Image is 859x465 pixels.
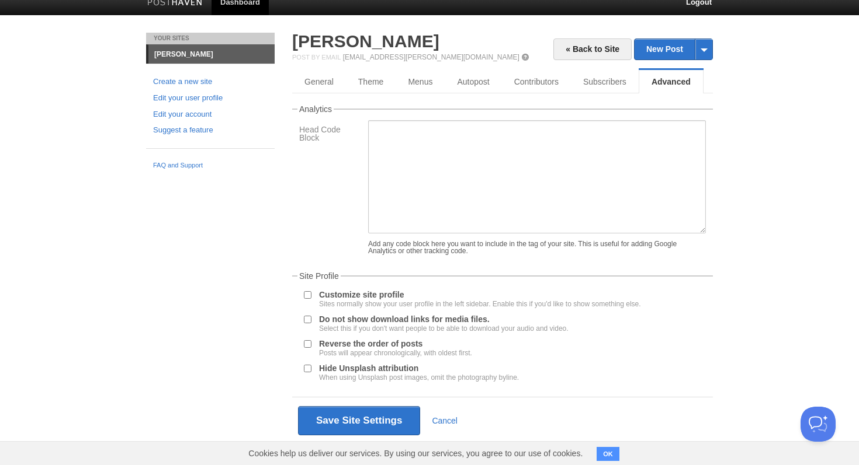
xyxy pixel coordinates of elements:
[502,70,571,93] a: Contributors
[597,447,619,461] button: OK
[319,315,569,332] label: Do not show download links for media files.
[553,39,632,60] a: « Back to Site
[319,374,519,381] div: When using Unsplash post images, omit the photography byline.
[292,32,439,51] a: [PERSON_NAME]
[319,300,641,307] div: Sites normally show your user profile in the left sidebar. Enable this if you'd like to show some...
[346,70,396,93] a: Theme
[368,240,706,254] div: Add any code block here you want to include in the tag of your site. This is useful for adding Go...
[432,416,458,425] a: Cancel
[153,160,268,171] a: FAQ and Support
[801,407,836,442] iframe: Help Scout Beacon - Open
[298,406,420,435] button: Save Site Settings
[639,70,704,93] a: Advanced
[319,364,519,381] label: Hide Unsplash attribution
[297,105,334,113] legend: Analytics
[297,272,341,280] legend: Site Profile
[445,70,501,93] a: Autopost
[153,92,268,104] a: Edit your user profile
[299,125,361,145] label: Head Code Block
[292,54,341,61] span: Post by Email
[153,109,268,121] a: Edit your account
[571,70,639,93] a: Subscribers
[153,124,268,137] a: Suggest a feature
[153,76,268,88] a: Create a new site
[319,349,472,356] div: Posts will appear chronologically, with oldest first.
[237,442,594,465] span: Cookies help us deliver our services. By using our services, you agree to our use of cookies.
[343,53,519,61] a: [EMAIL_ADDRESS][PERSON_NAME][DOMAIN_NAME]
[319,325,569,332] div: Select this if you don't want people to be able to download your audio and video.
[635,39,712,60] a: New Post
[396,70,445,93] a: Menus
[146,33,275,44] li: Your Sites
[148,45,275,64] a: [PERSON_NAME]
[319,291,641,307] label: Customize site profile
[319,340,472,356] label: Reverse the order of posts
[292,70,346,93] a: General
